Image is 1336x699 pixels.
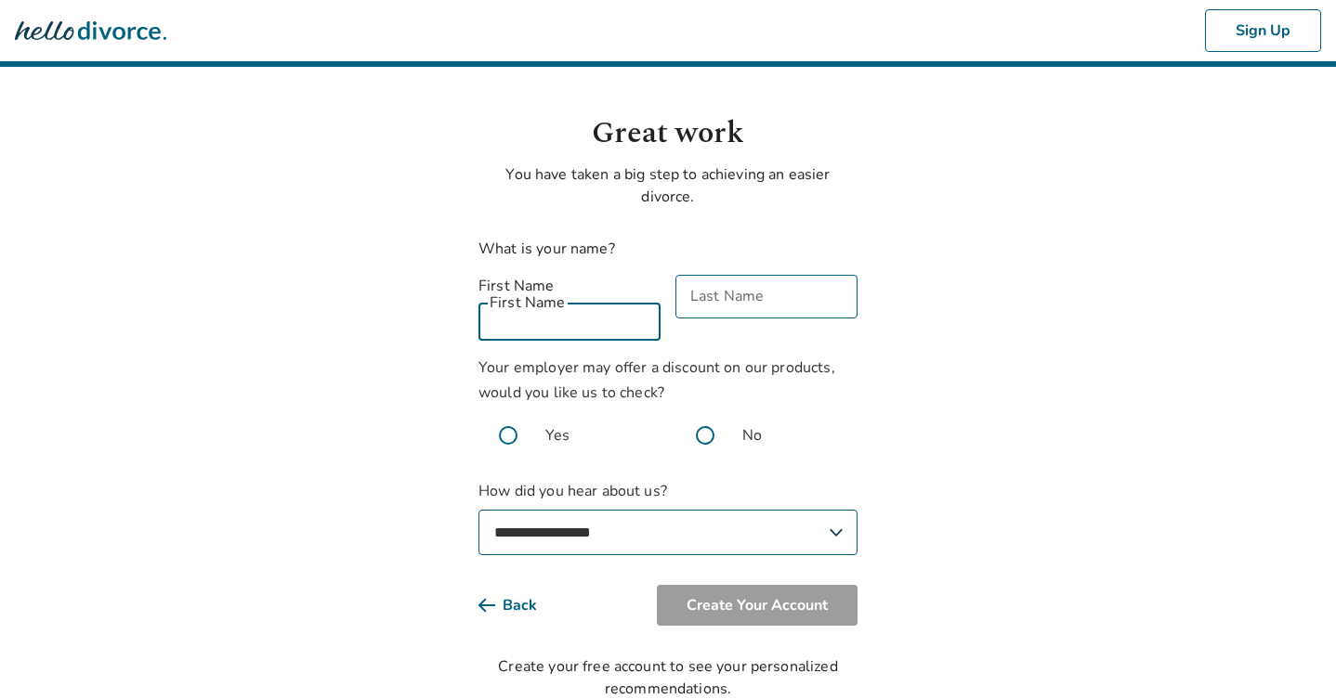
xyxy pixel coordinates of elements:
[1243,610,1336,699] iframe: Chat Widget
[478,163,858,208] p: You have taken a big step to achieving an easier divorce.
[478,585,567,626] button: Back
[478,510,858,555] select: How did you hear about us?
[478,480,858,555] label: How did you hear about us?
[478,239,615,259] label: What is your name?
[478,275,661,297] label: First Name
[742,424,762,447] span: No
[478,357,835,403] span: Your employer may offer a discount on our products, would you like us to check?
[657,585,858,626] button: Create Your Account
[545,424,570,447] span: Yes
[478,111,858,156] h1: Great work
[1205,9,1321,52] button: Sign Up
